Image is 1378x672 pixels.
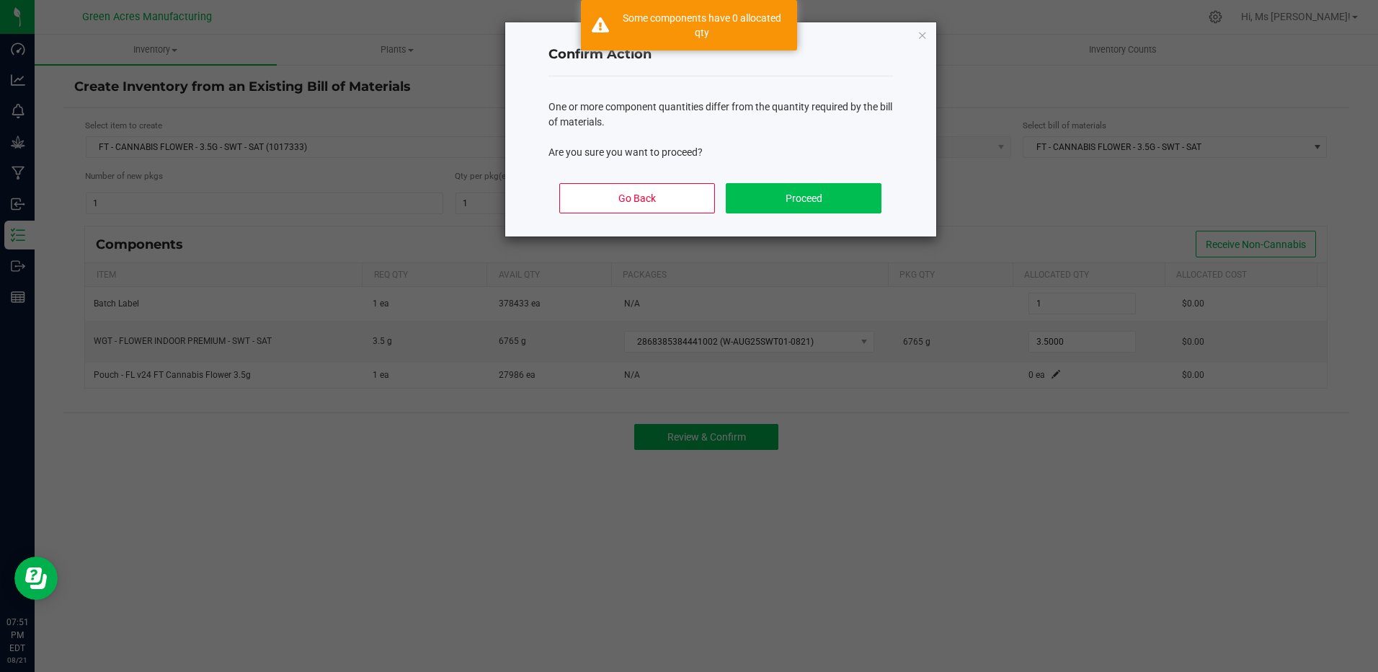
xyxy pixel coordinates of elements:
[548,45,893,64] h4: Confirm Action
[559,183,714,213] button: Go Back
[726,183,881,213] button: Proceed
[548,100,893,130] p: One or more component quantities differ from the quantity required by the bill of materials.
[548,145,893,160] p: Are you sure you want to proceed?
[14,557,58,600] iframe: Resource center
[617,11,786,40] div: Some components have 0 allocated qty
[917,26,928,43] button: Close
